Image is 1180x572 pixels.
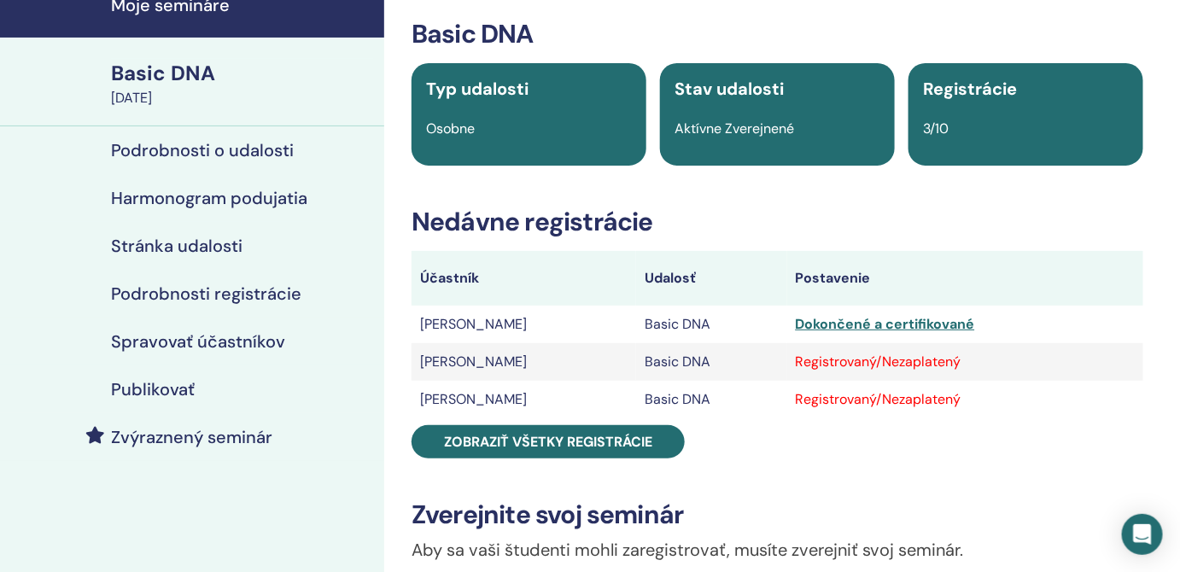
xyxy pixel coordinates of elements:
[426,120,475,137] span: Osobne
[426,78,529,100] span: Typ udalosti
[111,236,242,256] h4: Stránka udalosti
[412,19,1143,50] h3: Basic DNA
[636,251,786,306] th: Udalosť
[412,537,1143,563] p: Aby sa vaši študenti mohli zaregistrovať, musíte zverejniť svoj seminár.
[101,59,384,108] a: Basic DNA[DATE]
[412,499,1143,530] h3: Zverejnite svoj seminár
[111,427,272,447] h4: Zvýraznený seminár
[636,343,786,381] td: Basic DNA
[412,343,636,381] td: [PERSON_NAME]
[412,381,636,418] td: [PERSON_NAME]
[796,352,1136,372] div: Registrovaný/Nezaplatený
[412,207,1143,237] h3: Nedávne registrácie
[675,78,784,100] span: Stav udalosti
[111,331,285,352] h4: Spravovať účastníkov
[636,306,786,343] td: Basic DNA
[675,120,794,137] span: Aktívne Zverejnené
[923,120,949,137] span: 3/10
[923,78,1017,100] span: Registrácie
[636,381,786,418] td: Basic DNA
[1122,514,1163,555] div: Open Intercom Messenger
[111,88,374,108] div: [DATE]
[444,433,652,451] span: Zobraziť všetky registrácie
[796,389,1136,410] div: Registrovaný/Nezaplatený
[111,59,374,88] div: Basic DNA
[787,251,1144,306] th: Postavenie
[412,306,636,343] td: [PERSON_NAME]
[412,251,636,306] th: Účastník
[111,140,294,161] h4: Podrobnosti o udalosti
[412,425,685,458] a: Zobraziť všetky registrácie
[796,314,1136,335] div: Dokončené a certifikované
[111,379,195,400] h4: Publikovať
[111,188,307,208] h4: Harmonogram podujatia
[111,283,301,304] h4: Podrobnosti registrácie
